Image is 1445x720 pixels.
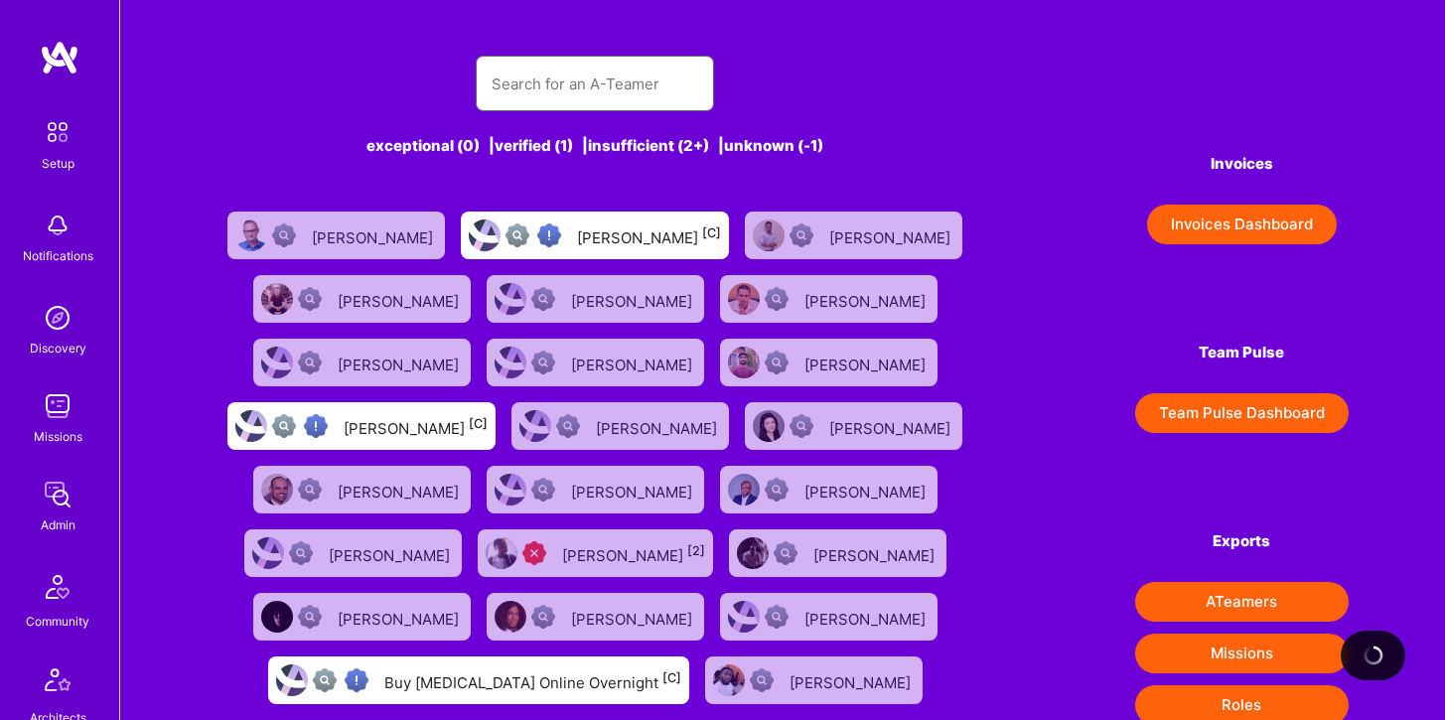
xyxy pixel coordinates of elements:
[829,413,954,439] div: [PERSON_NAME]
[312,222,437,248] div: [PERSON_NAME]
[662,670,681,685] sup: [C]
[713,664,745,696] img: User Avatar
[338,350,463,375] div: [PERSON_NAME]
[329,540,454,566] div: [PERSON_NAME]
[479,331,712,394] a: User AvatarNot Scrubbed[PERSON_NAME]
[245,331,479,394] a: User AvatarNot Scrubbed[PERSON_NAME]
[697,648,931,712] a: User AvatarNot Scrubbed[PERSON_NAME]
[1135,634,1349,673] button: Missions
[1135,155,1349,173] h4: Invoices
[37,111,78,153] img: setup
[571,477,696,503] div: [PERSON_NAME]
[492,59,698,109] input: Search for an A-Teamer
[40,40,79,75] img: logo
[26,611,89,632] div: Community
[737,537,769,569] img: User Avatar
[217,135,973,156] div: exceptional (0) | verified (1) | insufficient (2+) | unknown (-1)
[479,585,712,648] a: User AvatarNot Scrubbed[PERSON_NAME]
[260,648,697,712] a: User AvatarNot fully vettedHigh Potential UserBuy [MEDICAL_DATA] Online Overnight[C]
[753,410,785,442] img: User Avatar
[34,426,82,447] div: Missions
[261,601,293,633] img: User Avatar
[38,298,77,338] img: discovery
[261,347,293,378] img: User Avatar
[486,537,517,569] img: User Avatar
[765,478,789,502] img: Not Scrubbed
[304,414,328,438] img: High Potential User
[38,386,77,426] img: teamwork
[313,668,337,692] img: Not fully vetted
[737,394,970,458] a: User AvatarNot Scrubbed[PERSON_NAME]
[556,414,580,438] img: Not Scrubbed
[236,521,470,585] a: User AvatarNot Scrubbed[PERSON_NAME]
[1135,532,1349,550] h4: Exports
[531,287,555,311] img: Not Scrubbed
[469,219,501,251] img: User Avatar
[470,521,721,585] a: User AvatarUnqualified[PERSON_NAME][2]
[1362,644,1385,667] img: loading
[702,225,721,240] sup: [C]
[737,204,970,267] a: User AvatarNot Scrubbed[PERSON_NAME]
[537,223,561,247] img: High Potential User
[38,206,77,245] img: bell
[804,477,930,503] div: [PERSON_NAME]
[571,350,696,375] div: [PERSON_NAME]
[495,474,526,505] img: User Avatar
[235,410,267,442] img: User Avatar
[753,219,785,251] img: User Avatar
[276,664,308,696] img: User Avatar
[338,286,463,312] div: [PERSON_NAME]
[42,153,74,174] div: Setup
[298,351,322,374] img: Not Scrubbed
[804,350,930,375] div: [PERSON_NAME]
[790,667,915,693] div: [PERSON_NAME]
[245,585,479,648] a: User AvatarNot Scrubbed[PERSON_NAME]
[765,287,789,311] img: Not Scrubbed
[479,458,712,521] a: User AvatarNot Scrubbed[PERSON_NAME]
[272,223,296,247] img: Not Scrubbed
[765,605,789,629] img: Not Scrubbed
[298,605,322,629] img: Not Scrubbed
[453,204,737,267] a: User AvatarNot fully vettedHigh Potential User[PERSON_NAME][C]
[728,474,760,505] img: User Avatar
[261,283,293,315] img: User Avatar
[252,537,284,569] img: User Avatar
[765,351,789,374] img: Not Scrubbed
[712,331,945,394] a: User AvatarNot Scrubbed[PERSON_NAME]
[813,540,939,566] div: [PERSON_NAME]
[272,414,296,438] img: Not fully vetted
[1135,344,1349,361] h4: Team Pulse
[571,604,696,630] div: [PERSON_NAME]
[531,351,555,374] img: Not Scrubbed
[1147,205,1337,244] button: Invoices Dashboard
[571,286,696,312] div: [PERSON_NAME]
[774,541,797,565] img: Not Scrubbed
[1135,582,1349,622] button: ATeamers
[245,458,479,521] a: User AvatarNot Scrubbed[PERSON_NAME]
[519,410,551,442] img: User Avatar
[721,521,954,585] a: User AvatarNot Scrubbed[PERSON_NAME]
[504,394,737,458] a: User AvatarNot Scrubbed[PERSON_NAME]
[344,413,488,439] div: [PERSON_NAME]
[750,668,774,692] img: Not Scrubbed
[289,541,313,565] img: Not Scrubbed
[469,416,488,431] sup: [C]
[1135,205,1349,244] a: Invoices Dashboard
[479,267,712,331] a: User AvatarNot Scrubbed[PERSON_NAME]
[245,267,479,331] a: User AvatarNot Scrubbed[PERSON_NAME]
[790,414,813,438] img: Not Scrubbed
[531,605,555,629] img: Not Scrubbed
[728,601,760,633] img: User Avatar
[384,667,681,693] div: Buy [MEDICAL_DATA] Online Overnight
[30,338,86,359] div: Discovery
[804,286,930,312] div: [PERSON_NAME]
[338,604,463,630] div: [PERSON_NAME]
[219,394,504,458] a: User AvatarNot fully vettedHigh Potential User[PERSON_NAME][C]
[34,563,81,611] img: Community
[522,541,546,565] img: Unqualified
[1135,393,1349,433] button: Team Pulse Dashboard
[728,347,760,378] img: User Avatar
[38,475,77,514] img: admin teamwork
[829,222,954,248] div: [PERSON_NAME]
